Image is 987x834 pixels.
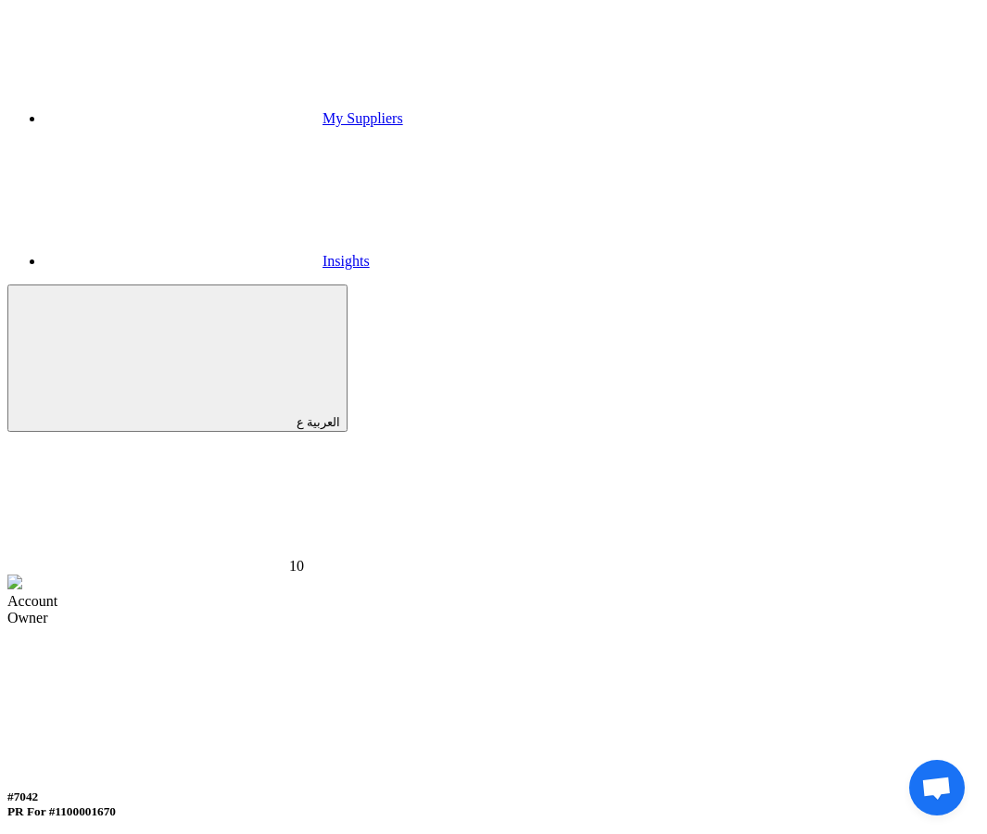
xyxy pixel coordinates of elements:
[297,415,304,429] span: ع
[44,110,403,126] a: My Suppliers
[909,760,965,815] a: Open chat
[307,415,340,429] span: العربية
[7,575,22,589] img: profile_test.png
[7,804,116,818] span: PR For #1100001670
[7,790,980,804] div: #7042
[289,558,304,574] span: 10
[7,610,980,626] div: Owner
[7,284,348,432] button: العربية ع
[7,593,980,610] div: Account
[44,253,370,269] a: Insights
